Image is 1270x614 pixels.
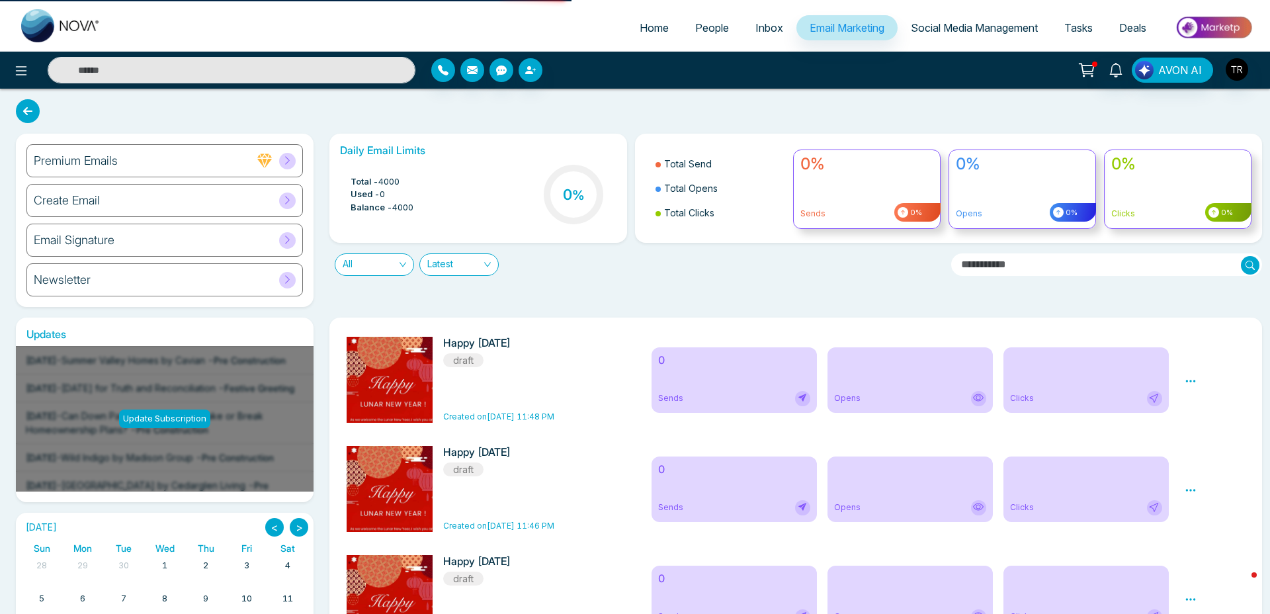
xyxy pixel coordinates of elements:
h6: 0 [658,572,810,585]
img: Nova CRM Logo [21,9,101,42]
span: Email Marketing [810,21,884,34]
h4: 0% [800,155,933,174]
a: October 3, 2025 [241,556,252,575]
td: October 4, 2025 [267,556,308,589]
span: Latest [427,254,491,275]
a: Deals [1106,15,1160,40]
a: October 4, 2025 [282,556,293,575]
h6: Happy [DATE] [443,337,587,349]
span: Total - [351,175,378,189]
span: 0% [908,207,922,218]
a: Thursday [195,540,217,556]
a: October 10, 2025 [239,590,255,608]
span: All [343,254,406,275]
a: Inbox [742,15,796,40]
span: Clicks [1010,392,1034,404]
h3: 0 [563,186,585,203]
a: September 29, 2025 [75,556,91,575]
p: Clicks [1111,208,1244,220]
a: Home [626,15,682,40]
td: October 2, 2025 [185,556,226,589]
td: September 28, 2025 [21,556,62,589]
p: Sends [800,208,933,220]
li: Total Send [656,152,785,176]
a: Saturday [278,540,298,556]
h6: Happy [DATE] [443,555,587,568]
a: October 7, 2025 [118,590,129,608]
span: Home [640,21,669,34]
a: Wednesday [153,540,177,556]
span: Opens [834,502,861,513]
span: draft [443,462,484,476]
span: Created on [DATE] 11:48 PM [443,412,554,421]
a: Friday [239,540,255,556]
a: October 8, 2025 [159,590,170,608]
h6: Newsletter [34,273,91,287]
td: September 30, 2025 [103,556,144,589]
span: 0% [1064,207,1078,218]
h6: Happy [DATE] [443,446,587,459]
span: Social Media Management [911,21,1038,34]
a: Monday [71,540,95,556]
span: Used - [351,188,380,201]
span: Sends [658,502,683,513]
li: Total Opens [656,176,785,200]
h6: Email Signature [34,233,114,247]
img: Market-place.gif [1166,13,1262,42]
a: September 30, 2025 [116,556,132,575]
a: Social Media Management [898,15,1051,40]
p: Opens [956,208,1089,220]
span: draft [443,353,484,367]
a: October 1, 2025 [159,556,170,575]
h6: 0 [658,463,810,476]
h4: 0% [956,155,1089,174]
a: October 11, 2025 [280,590,296,608]
a: Sunday [31,540,53,556]
span: Inbox [755,21,783,34]
span: 4000 [378,175,400,189]
a: October 2, 2025 [200,556,211,575]
td: September 29, 2025 [62,556,103,589]
span: AVON AI [1158,62,1202,78]
button: < [265,518,284,537]
h6: 0 [658,354,810,367]
span: Opens [834,392,861,404]
div: Update Subscription [119,410,210,428]
a: People [682,15,742,40]
a: September 28, 2025 [34,556,50,575]
h6: Updates [16,328,314,341]
span: % [572,187,585,203]
span: 4000 [392,201,413,214]
h4: 0% [1111,155,1244,174]
a: Email Marketing [796,15,898,40]
span: Deals [1119,21,1146,34]
button: AVON AI [1132,58,1213,83]
span: People [695,21,729,34]
span: Created on [DATE] 11:46 PM [443,521,554,531]
iframe: Intercom live chat [1225,569,1257,601]
span: Tasks [1064,21,1093,34]
h6: Create Email [34,193,100,208]
span: Balance - [351,201,392,214]
span: 0 [380,188,385,201]
button: > [290,518,308,537]
h6: Premium Emails [34,153,118,168]
a: October 5, 2025 [36,590,47,608]
h6: Daily Email Limits [340,144,616,157]
img: Lead Flow [1135,61,1154,79]
a: Tuesday [113,540,134,556]
li: Total Clicks [656,200,785,225]
h2: [DATE] [21,522,57,533]
td: October 1, 2025 [144,556,185,589]
td: October 3, 2025 [226,556,267,589]
a: October 9, 2025 [200,590,211,608]
a: Tasks [1051,15,1106,40]
span: Clicks [1010,502,1034,513]
img: User Avatar [1226,58,1248,81]
span: Sends [658,392,683,404]
span: draft [443,572,484,586]
img: novacrm [300,337,486,521]
a: October 6, 2025 [77,590,88,608]
span: 0% [1219,207,1233,218]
